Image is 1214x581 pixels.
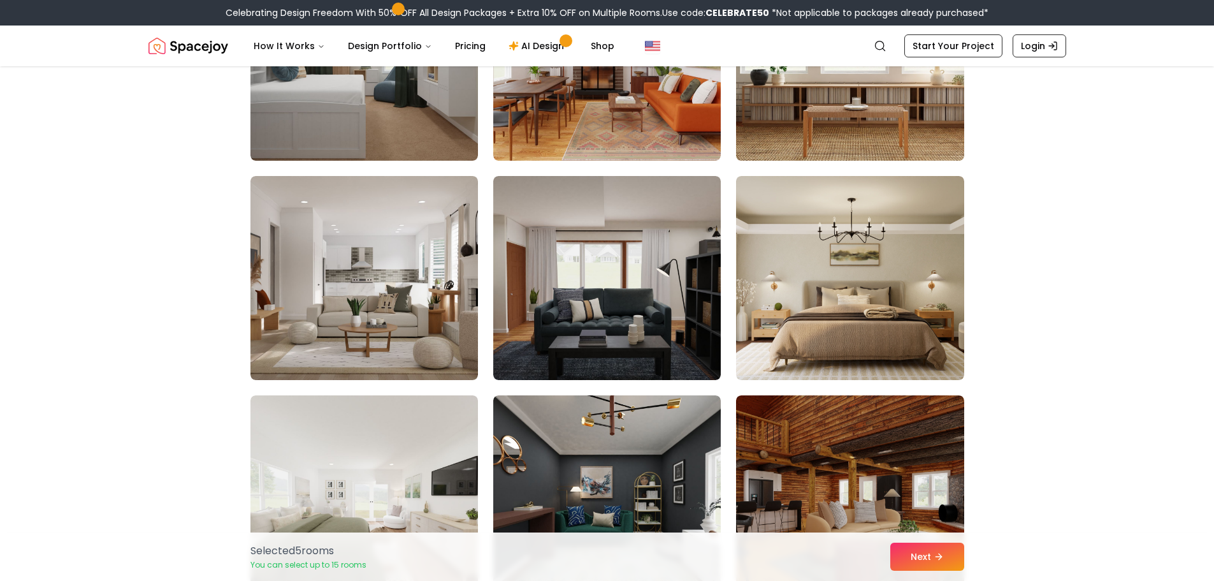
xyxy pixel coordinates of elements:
p: Selected 5 room s [250,543,366,559]
a: AI Design [498,33,578,59]
img: Room room-50 [493,176,721,380]
b: CELEBRATE50 [705,6,769,19]
img: Spacejoy Logo [148,33,228,59]
img: Room room-51 [736,176,964,380]
a: Start Your Project [904,34,1002,57]
img: Room room-49 [250,176,478,380]
a: Spacejoy [148,33,228,59]
p: You can select up to 15 rooms [250,560,366,570]
span: Use code: [662,6,769,19]
nav: Global [148,26,1066,66]
span: *Not applicable to packages already purchased* [769,6,988,19]
a: Shop [581,33,625,59]
button: Next [890,543,964,571]
a: Login [1013,34,1066,57]
a: Pricing [445,33,496,59]
img: United States [645,38,660,54]
nav: Main [243,33,625,59]
div: Celebrating Design Freedom With 50% OFF All Design Packages + Extra 10% OFF on Multiple Rooms. [226,6,988,19]
button: Design Portfolio [338,33,442,59]
button: How It Works [243,33,335,59]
